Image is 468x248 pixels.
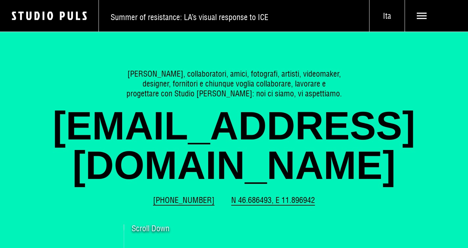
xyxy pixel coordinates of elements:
span: Ita [369,11,405,21]
p: [PERSON_NAME], collaboratori, amici, fotografi, artisti, videomaker, designer, fornitori e chiunq... [126,69,343,98]
a: [EMAIL_ADDRESS][DOMAIN_NAME] [37,106,431,185]
span: Scroll Down [132,224,169,232]
a: [PHONE_NUMBER] [153,195,214,205]
a: N 46.686493, E 11.896942 [231,195,315,205]
span: Summer of resistance: LA’s visual response to ICE [111,12,268,22]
